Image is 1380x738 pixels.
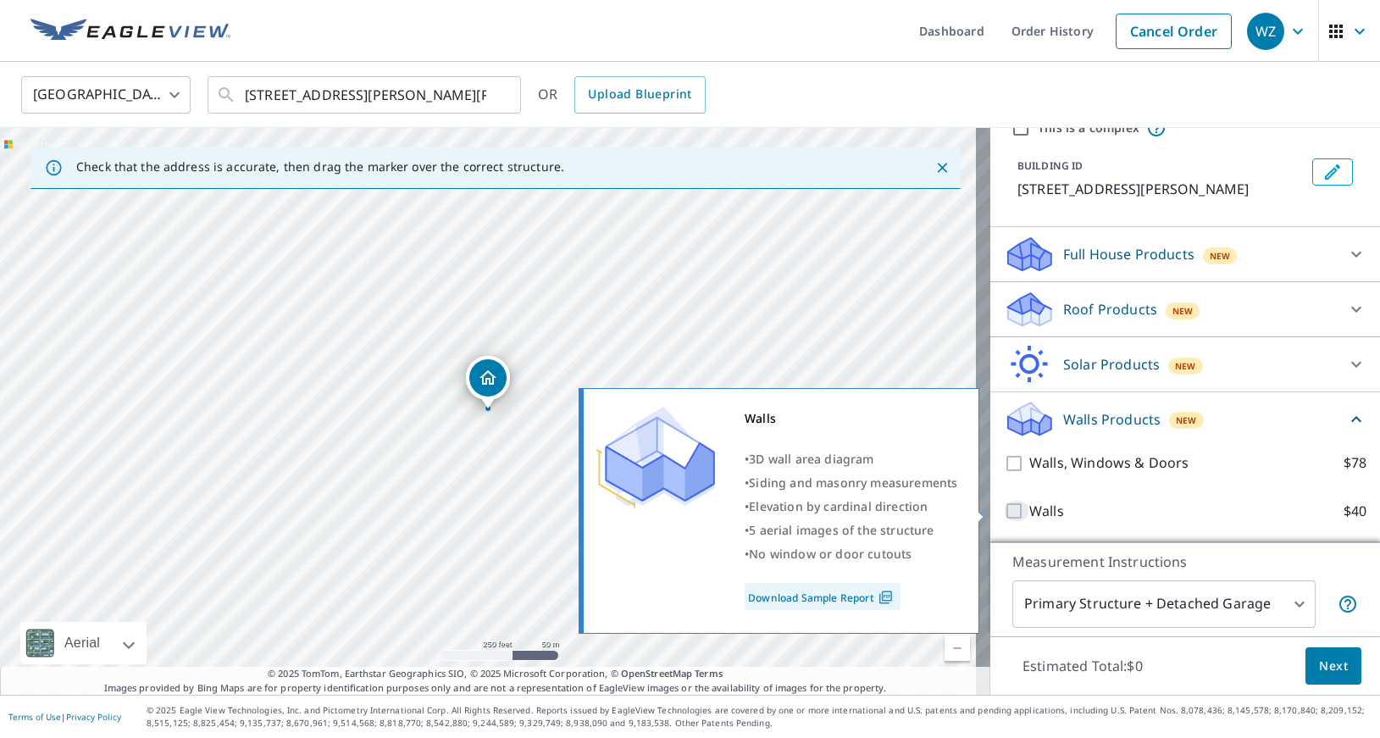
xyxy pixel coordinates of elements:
img: Premium [596,407,715,508]
p: Check that the address is accurate, then drag the marker over the correct structure. [76,159,564,175]
a: OpenStreetMap [621,667,692,680]
p: Roof Products [1063,299,1157,319]
span: New [1210,249,1231,263]
div: • [745,519,957,542]
p: $78 [1344,452,1366,474]
p: Walls, Windows & Doors [1029,452,1189,474]
div: [GEOGRAPHIC_DATA] [21,71,191,119]
span: 5 aerial images of the structure [749,522,934,538]
div: Primary Structure + Detached Garage [1012,580,1316,628]
button: Close [931,157,953,179]
p: | [8,712,121,722]
p: Measurement Instructions [1012,552,1358,572]
a: Privacy Policy [66,711,121,723]
span: New [1176,413,1197,427]
p: © 2025 Eagle View Technologies, Inc. and Pictometry International Corp. All Rights Reserved. Repo... [147,704,1372,730]
span: New [1172,304,1194,318]
span: No window or door cutouts [749,546,912,562]
img: EV Logo [30,19,230,44]
label: This is a complex [1038,119,1139,136]
div: Roof ProductsNew [1004,289,1366,330]
a: Download Sample Report [745,583,901,610]
div: WZ [1247,13,1284,50]
p: [STREET_ADDRESS][PERSON_NAME] [1017,179,1305,199]
button: Edit building 1 [1312,158,1353,186]
span: Siding and masonry measurements [749,474,957,491]
p: Full House Products [1063,244,1194,264]
p: Estimated Total: $0 [1009,647,1156,685]
a: Terms [695,667,723,680]
a: Current Level 17, Zoom Out [945,635,970,661]
p: Walls [1029,501,1064,522]
p: $40 [1344,501,1366,522]
a: Upload Blueprint [574,76,705,114]
div: • [745,542,957,566]
div: Aerial [20,622,147,664]
p: Solar Products [1063,354,1160,375]
span: 3D wall area diagram [749,451,873,467]
div: Solar ProductsNew [1004,344,1366,385]
div: • [745,495,957,519]
input: Search by address or latitude-longitude [245,71,486,119]
div: Dropped pin, building 1, Residential property, 28 Raffaela Dr Malvern, PA 19355 [466,356,510,408]
div: Walls ProductsNew [1004,399,1366,439]
span: New [1175,359,1196,373]
img: Pdf Icon [874,590,897,605]
div: • [745,471,957,495]
span: Next [1319,656,1348,677]
div: Aerial [59,622,105,664]
div: OR [538,76,706,114]
p: BUILDING ID [1017,158,1083,173]
span: Your report will include the primary structure and a detached garage if one exists. [1338,594,1358,614]
p: Walls Products [1063,409,1161,430]
span: Elevation by cardinal direction [749,498,928,514]
div: • [745,447,957,471]
button: Next [1305,647,1361,685]
span: Upload Blueprint [588,84,691,105]
span: © 2025 TomTom, Earthstar Geographics SIO, © 2025 Microsoft Corporation, © [268,667,723,681]
a: Terms of Use [8,711,61,723]
div: Full House ProductsNew [1004,234,1366,275]
div: Walls [745,407,957,430]
a: Cancel Order [1116,14,1232,49]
